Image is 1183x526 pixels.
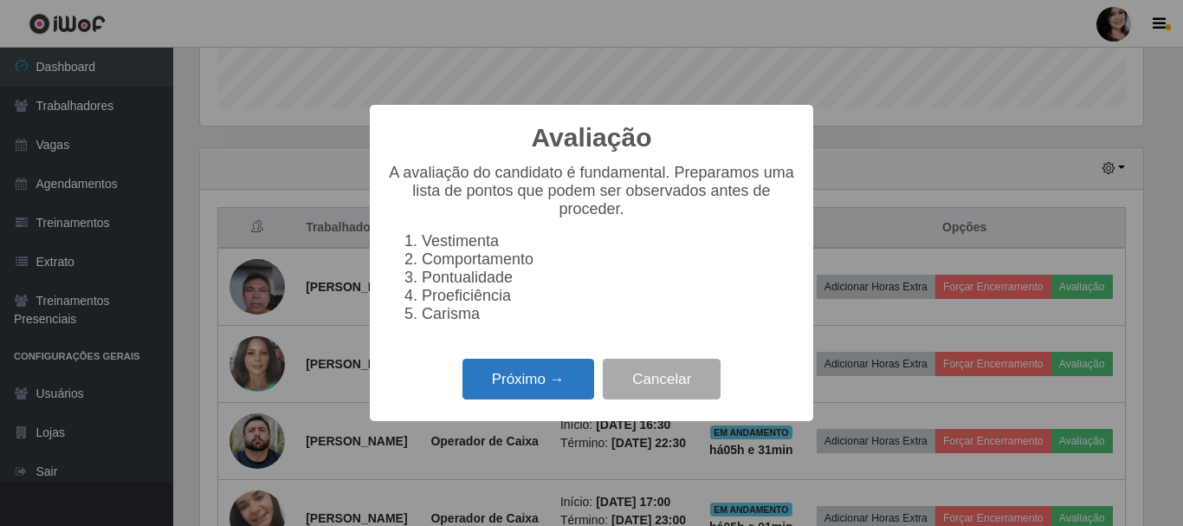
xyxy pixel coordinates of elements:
[422,269,796,287] li: Pontualidade
[422,232,796,250] li: Vestimenta
[422,287,796,305] li: Proeficiência
[387,164,796,218] p: A avaliação do candidato é fundamental. Preparamos uma lista de pontos que podem ser observados a...
[422,305,796,323] li: Carisma
[462,359,594,399] button: Próximo →
[532,122,652,153] h2: Avaliação
[603,359,721,399] button: Cancelar
[422,250,796,269] li: Comportamento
